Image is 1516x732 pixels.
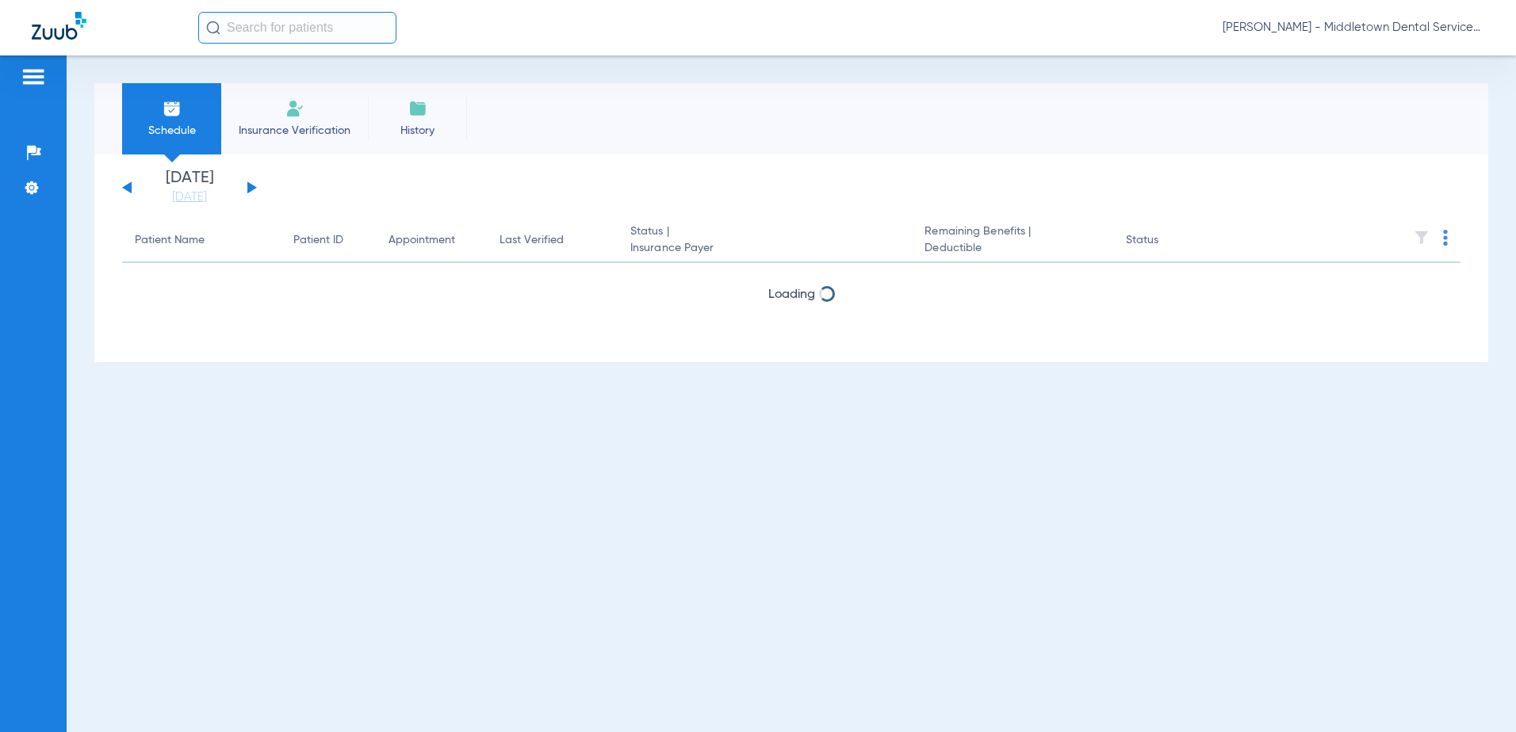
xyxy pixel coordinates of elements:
[285,99,304,118] img: Manual Insurance Verification
[500,232,605,249] div: Last Verified
[1223,20,1484,36] span: [PERSON_NAME] - Middletown Dental Services
[142,170,237,205] li: [DATE]
[293,232,363,249] div: Patient ID
[618,219,912,263] th: Status |
[142,189,237,205] a: [DATE]
[135,232,205,249] div: Patient Name
[500,232,564,249] div: Last Verified
[768,288,815,301] span: Loading
[134,123,209,139] span: Schedule
[233,123,356,139] span: Insurance Verification
[1414,230,1430,246] img: filter.svg
[163,99,182,118] img: Schedule
[630,240,899,257] span: Insurance Payer
[21,67,46,86] img: hamburger-icon
[380,123,455,139] span: History
[912,219,1112,263] th: Remaining Benefits |
[925,240,1100,257] span: Deductible
[135,232,268,249] div: Patient Name
[389,232,455,249] div: Appointment
[206,21,220,35] img: Search Icon
[389,232,474,249] div: Appointment
[408,99,427,118] img: History
[32,12,86,40] img: Zuub Logo
[1113,219,1220,263] th: Status
[1443,230,1448,246] img: group-dot-blue.svg
[293,232,343,249] div: Patient ID
[198,12,396,44] input: Search for patients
